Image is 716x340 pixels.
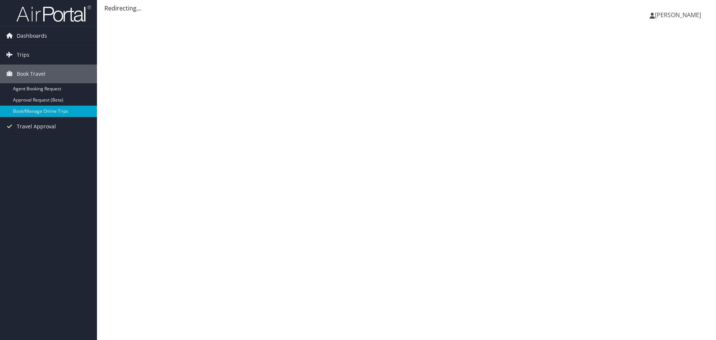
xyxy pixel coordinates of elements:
[17,117,56,136] span: Travel Approval
[650,4,709,26] a: [PERSON_NAME]
[17,26,47,45] span: Dashboards
[16,5,91,22] img: airportal-logo.png
[17,46,29,64] span: Trips
[104,4,709,13] div: Redirecting...
[17,65,45,83] span: Book Travel
[655,11,701,19] span: [PERSON_NAME]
